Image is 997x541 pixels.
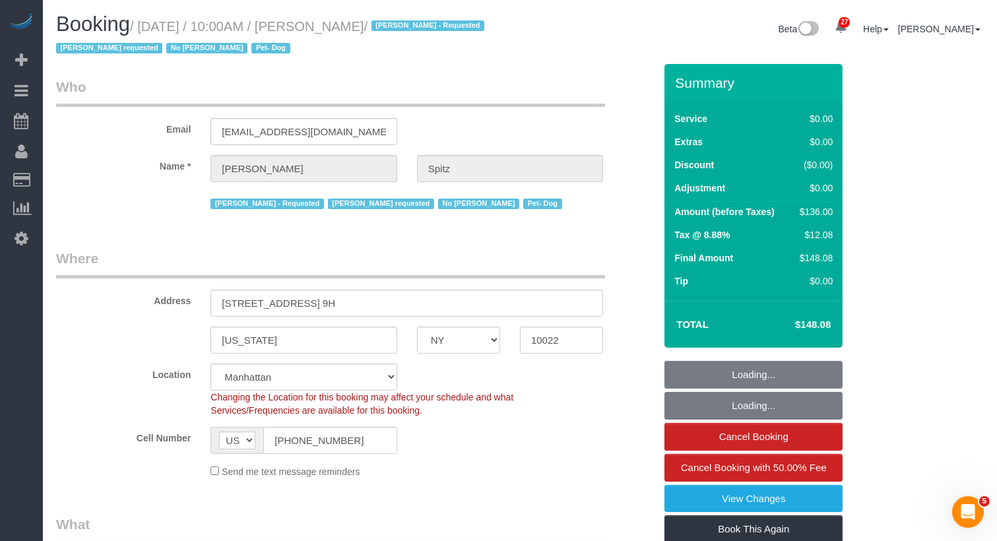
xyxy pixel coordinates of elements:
[794,274,833,288] div: $0.00
[56,43,162,53] span: [PERSON_NAME] requested
[46,118,201,136] label: Email
[46,155,201,173] label: Name *
[371,20,484,31] span: [PERSON_NAME] - Requested
[794,112,833,125] div: $0.00
[863,24,889,34] a: Help
[56,13,130,36] span: Booking
[756,319,831,331] h4: $148.08
[794,228,833,241] div: $12.08
[46,290,201,307] label: Address
[263,427,397,454] input: Cell Number
[46,364,201,381] label: Location
[222,466,360,477] span: Send me text message reminders
[664,423,843,451] a: Cancel Booking
[664,454,843,482] a: Cancel Booking with 50.00% Fee
[839,17,850,28] span: 27
[523,199,562,209] span: Pet- Dog
[251,43,290,53] span: Pet- Dog
[328,199,434,209] span: [PERSON_NAME] requested
[952,496,984,528] iframe: Intercom live chat
[56,249,605,278] legend: Where
[779,24,820,34] a: Beta
[56,19,488,56] small: / [DATE] / 10:00AM / [PERSON_NAME]
[794,251,833,265] div: $148.08
[210,118,397,145] input: Email
[676,319,709,330] strong: Total
[674,228,730,241] label: Tax @ 8.88%
[210,155,397,182] input: First Name
[675,75,836,90] h3: Summary
[674,181,725,195] label: Adjustment
[674,251,733,265] label: Final Amount
[828,13,854,42] a: 27
[210,392,513,416] span: Changing the Location for this booking may affect your schedule and what Services/Frequencies are...
[210,327,397,354] input: City
[794,205,833,218] div: $136.00
[166,43,247,53] span: No [PERSON_NAME]
[674,135,703,148] label: Extras
[674,274,688,288] label: Tip
[681,462,827,473] span: Cancel Booking with 50.00% Fee
[794,135,833,148] div: $0.00
[56,77,605,107] legend: Who
[210,199,323,209] span: [PERSON_NAME] - Requested
[794,158,833,172] div: ($0.00)
[8,13,34,32] img: Automaid Logo
[674,112,707,125] label: Service
[674,158,714,172] label: Discount
[797,21,819,38] img: New interface
[979,496,990,507] span: 5
[674,205,774,218] label: Amount (before Taxes)
[794,181,833,195] div: $0.00
[664,485,843,513] a: View Changes
[438,199,519,209] span: No [PERSON_NAME]
[417,155,603,182] input: Last Name
[520,327,603,354] input: Zip Code
[46,427,201,445] label: Cell Number
[898,24,981,34] a: [PERSON_NAME]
